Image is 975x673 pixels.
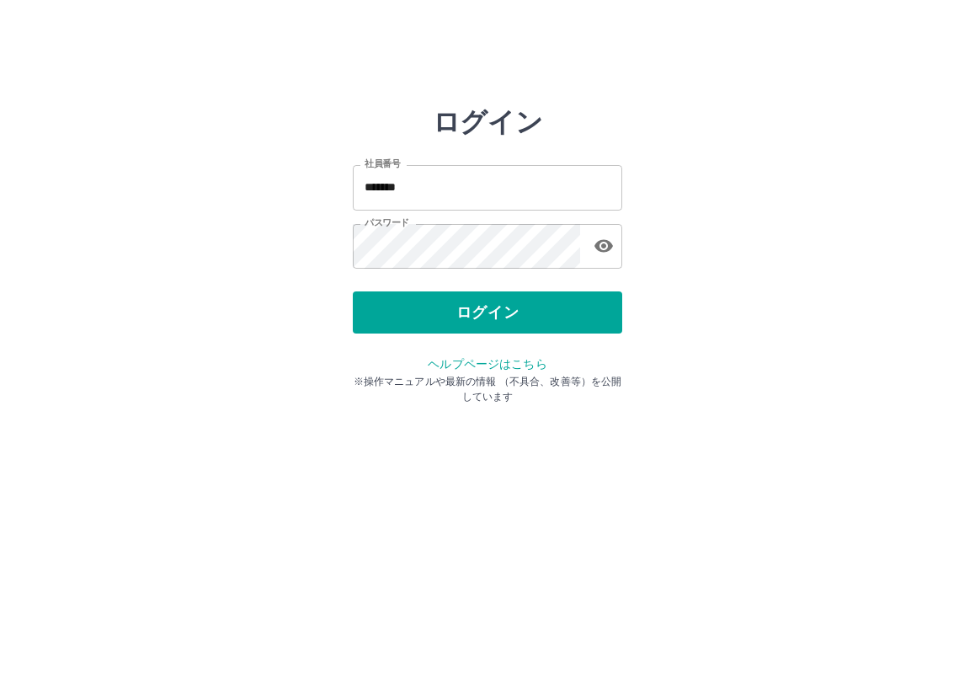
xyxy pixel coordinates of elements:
p: ※操作マニュアルや最新の情報 （不具合、改善等）を公開しています [353,374,622,404]
h2: ログイン [433,106,543,138]
a: ヘルプページはこちら [428,357,546,371]
button: ログイン [353,291,622,334]
label: 社員番号 [365,158,400,170]
label: パスワード [365,216,409,229]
